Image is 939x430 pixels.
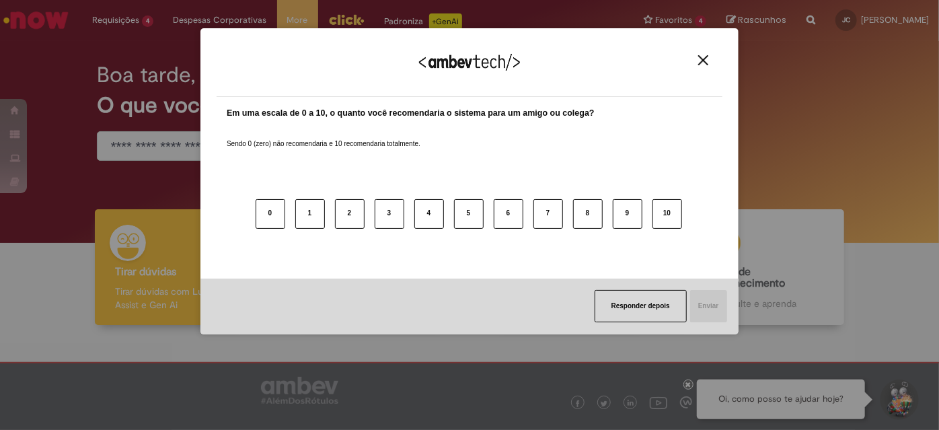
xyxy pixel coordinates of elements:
label: Em uma escala de 0 a 10, o quanto você recomendaria o sistema para um amigo ou colega? [227,107,595,120]
button: 1 [295,199,325,229]
button: 6 [494,199,523,229]
button: 7 [533,199,563,229]
button: 4 [414,199,444,229]
img: Logo Ambevtech [419,54,520,71]
button: 10 [652,199,682,229]
button: 5 [454,199,484,229]
button: 2 [335,199,365,229]
img: Close [698,55,708,65]
button: 9 [613,199,642,229]
button: 0 [256,199,285,229]
button: Responder depois [595,290,687,322]
label: Sendo 0 (zero) não recomendaria e 10 recomendaria totalmente. [227,123,420,149]
button: 8 [573,199,603,229]
button: Close [694,55,712,66]
button: 3 [375,199,404,229]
